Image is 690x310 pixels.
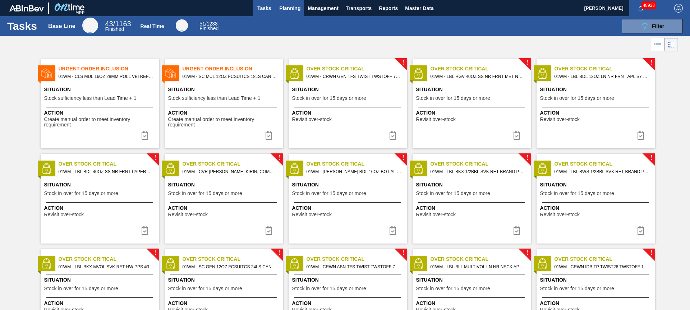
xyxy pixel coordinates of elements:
[292,109,405,117] span: Action
[165,163,176,174] img: status
[183,255,283,263] span: Over Stock Critical
[526,155,529,161] span: !
[136,223,153,238] div: Complete task: 6812886
[526,60,529,65] span: !
[307,160,407,168] span: Over Stock Critical
[260,223,277,238] div: Complete task: 6812921
[555,168,649,176] span: 01WM - LBL BWS 1/2BBL SVK RET BRAND PAPER #3
[41,258,52,269] img: status
[540,181,653,189] span: Situation
[183,73,277,80] span: 01WM - SC MUL 12OZ FCSUITCS 18LS CAN SLEEK SUMMER PROMO
[289,68,300,79] img: status
[279,4,300,13] span: Planning
[59,73,153,80] span: 01WM - CLS MUL 16OZ 28MM ROLL VBI REFRESH - PROJECT SWOOSH
[136,223,153,238] button: icon-task complete
[413,258,424,269] img: status
[44,204,157,212] span: Action
[402,155,405,161] span: !
[416,181,529,189] span: Situation
[307,168,401,176] span: 01WM - CARR BDL 16OZ BOT AL BOT 20/16 AB
[416,212,456,217] span: Revisit over-stock
[141,226,149,235] img: icon-task complete
[416,276,529,284] span: Situation
[307,65,407,73] span: Over Stock Critical
[537,68,548,79] img: status
[413,163,424,174] img: status
[650,60,653,65] span: !
[292,300,405,307] span: Action
[199,22,218,31] div: Real Time
[292,204,405,212] span: Action
[508,223,525,238] div: Complete task: 6812945
[555,255,655,263] span: Over Stock Critical
[168,191,242,196] span: Stock in over for 15 days or more
[136,128,153,143] button: icon-task complete
[650,155,653,161] span: !
[431,160,531,168] span: Over Stock Critical
[44,300,157,307] span: Action
[44,86,157,93] span: Situation
[183,168,277,176] span: 01WM - CVR KBN WHITE KIRIN, COMMON BBL
[384,223,401,238] button: icon-task complete
[641,1,656,9] span: 48928
[59,255,159,263] span: Over Stock Critical
[105,20,113,28] span: 43
[292,191,366,196] span: Stock in over for 15 days or more
[9,5,44,11] img: TNhmsLtSVTkK8tSr43FrP2fwEKptu5GPRR3wAAAABJRU5ErkJggg==
[59,263,153,271] span: 01WM - LBL BKX MVOL SVK RET HW PPS #3
[256,4,272,13] span: Tasks
[48,23,75,29] div: Base Line
[537,258,548,269] img: status
[416,86,529,93] span: Situation
[416,109,529,117] span: Action
[44,117,157,128] span: Create manual order to meet inventory requirement
[44,212,84,217] span: Revisit over-stock
[59,160,159,168] span: Over Stock Critical
[431,73,525,80] span: 01WM - LBL HGV 40OZ SS NR FRNT MET NAC VDI UPDATE
[292,181,405,189] span: Situation
[508,128,525,143] button: icon-task complete
[105,26,124,32] span: Finished
[44,286,118,291] span: Stock in over for 15 days or more
[622,19,683,33] button: Filter
[379,4,398,13] span: Reports
[526,250,529,256] span: !
[82,18,98,33] div: Base Line
[540,86,653,93] span: Situation
[307,263,401,271] span: 01WM - CRWN ABN TFS TWIST TWSTOFF 75# 2-COLR 1458-H,26 MM
[155,155,157,161] span: !
[388,131,397,140] img: icon-task complete
[292,117,332,122] span: Revisit over-stock
[537,163,548,174] img: status
[540,191,614,196] span: Stock in over for 15 days or more
[431,255,531,263] span: Over Stock Critical
[176,19,188,32] div: Real Time
[59,168,153,176] span: 01WM - LBL BDL 40OZ SS NR FRNT PAPER MS - VBI
[384,223,401,238] div: Complete task: 6812938
[508,128,525,143] div: Complete task: 6812881
[292,212,332,217] span: Revisit over-stock
[264,131,273,140] img: icon-task complete
[168,300,281,307] span: Action
[512,131,521,140] img: icon-task complete
[165,68,176,79] img: status
[289,258,300,269] img: status
[183,160,283,168] span: Over Stock Critical
[168,212,208,217] span: Revisit over-stock
[540,109,653,117] span: Action
[652,23,664,29] span: Filter
[650,250,653,256] span: !
[44,109,157,117] span: Action
[431,168,525,176] span: 01WM - LBL BKX 1/2BBL SVK RET BRAND PPS #3
[7,22,39,30] h1: Tasks
[636,131,645,140] img: icon-task complete
[540,204,653,212] span: Action
[632,223,649,238] button: icon-task complete
[384,128,401,143] button: icon-task complete
[629,3,652,13] button: Notifications
[651,38,664,51] div: List Vision
[292,286,366,291] span: Stock in over for 15 days or more
[416,96,490,101] span: Stock in over for 15 days or more
[416,191,490,196] span: Stock in over for 15 days or more
[540,286,614,291] span: Stock in over for 15 days or more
